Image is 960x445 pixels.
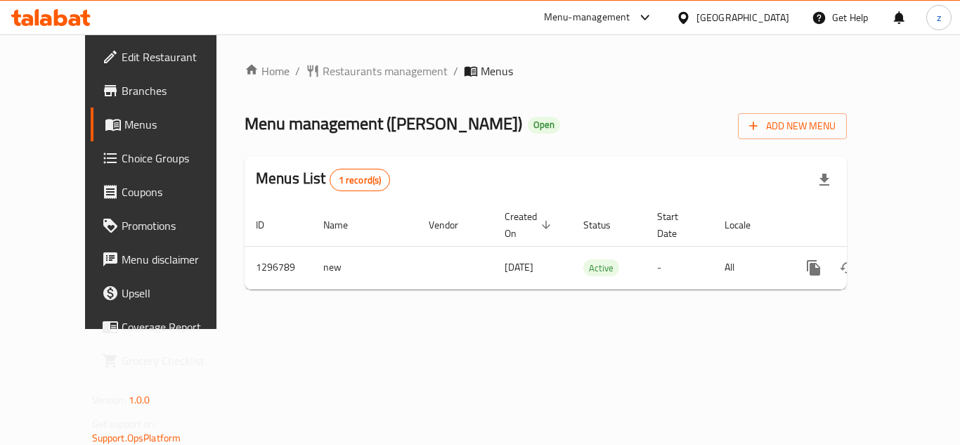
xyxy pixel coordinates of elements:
div: Export file [807,163,841,197]
span: Open [528,119,560,131]
td: 1296789 [245,246,312,289]
a: Upsell [91,276,245,310]
button: more [797,251,831,285]
span: Start Date [657,208,696,242]
span: ID [256,217,283,233]
span: Restaurants management [323,63,448,79]
a: Grocery Checklist [91,344,245,378]
div: [GEOGRAPHIC_DATA] [696,10,789,25]
span: Edit Restaurant [122,49,234,65]
div: Menu-management [544,9,630,26]
span: z [937,10,941,25]
span: Choice Groups [122,150,234,167]
span: Created On [505,208,555,242]
span: Get support on: [92,415,157,433]
div: Active [583,259,619,276]
span: Menus [481,63,513,79]
span: Active [583,260,619,276]
div: Open [528,117,560,134]
h2: Menus List [256,168,390,191]
span: Coupons [122,183,234,200]
span: Coverage Report [122,318,234,335]
a: Menu disclaimer [91,243,245,276]
a: Choice Groups [91,141,245,175]
span: Grocery Checklist [122,352,234,369]
td: - [646,246,713,289]
td: All [713,246,786,289]
span: Name [323,217,366,233]
span: Menu disclaimer [122,251,234,268]
th: Actions [786,204,943,247]
button: Change Status [831,251,864,285]
a: Coupons [91,175,245,209]
div: Total records count [330,169,391,191]
a: Menus [91,108,245,141]
a: Restaurants management [306,63,448,79]
a: Edit Restaurant [91,40,245,74]
span: [DATE] [505,258,533,276]
span: Version: [92,391,127,409]
a: Coverage Report [91,310,245,344]
a: Branches [91,74,245,108]
span: Add New Menu [749,117,836,135]
nav: breadcrumb [245,63,847,79]
span: Promotions [122,217,234,234]
td: new [312,246,417,289]
span: Branches [122,82,234,99]
li: / [453,63,458,79]
span: Vendor [429,217,476,233]
table: enhanced table [245,204,943,290]
span: Locale [725,217,769,233]
a: Home [245,63,290,79]
a: Promotions [91,209,245,243]
li: / [295,63,300,79]
span: Status [583,217,629,233]
span: Menus [124,116,234,133]
span: 1.0.0 [129,391,150,409]
button: Add New Menu [738,113,847,139]
span: 1 record(s) [330,174,390,187]
span: Menu management ( [PERSON_NAME] ) [245,108,522,139]
span: Upsell [122,285,234,302]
